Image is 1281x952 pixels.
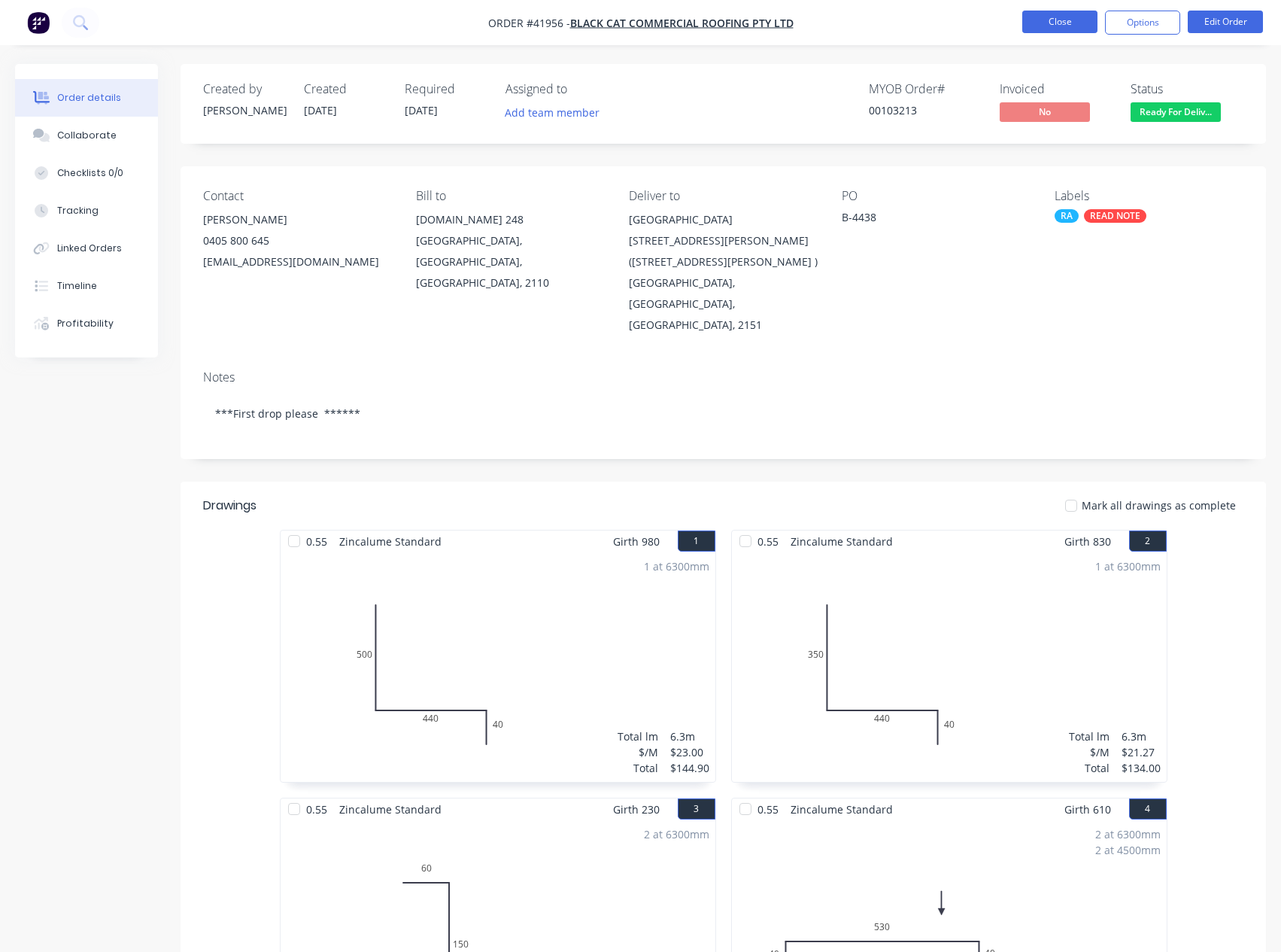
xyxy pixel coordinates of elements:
div: Tracking [57,204,99,217]
button: Profitability [15,305,158,342]
div: Profitability [57,317,114,330]
span: [DATE] [304,103,337,117]
div: Total [1069,760,1109,776]
div: [PERSON_NAME]0405 800 645[EMAIL_ADDRESS][DOMAIN_NAME] [203,209,392,272]
div: $21.27 [1122,744,1161,760]
span: Girth 230 [613,798,660,820]
div: Created by [203,82,286,96]
div: Total [618,760,658,776]
button: Options [1105,11,1180,35]
button: Edit Order [1188,11,1263,33]
div: Status [1131,82,1243,96]
div: 0350440401 at 6300mmTotal lm$/MTotal6.3m$21.27$134.00 [732,552,1167,782]
span: Girth 980 [613,531,660,552]
button: Close [1022,11,1097,33]
div: Contact [203,189,392,203]
div: 1 at 6300mm [644,558,709,574]
button: Checklists 0/0 [15,154,158,192]
span: [DATE] [405,103,438,117]
div: [DOMAIN_NAME] 248[GEOGRAPHIC_DATA], [GEOGRAPHIC_DATA], [GEOGRAPHIC_DATA], 2110 [416,209,605,294]
div: Invoiced [1000,82,1113,96]
div: 2 at 6300mm [1095,826,1161,842]
div: $144.90 [670,760,709,776]
div: $134.00 [1122,760,1161,776]
img: Factory [27,11,50,34]
span: Order #41956 - [488,16,570,30]
span: Girth 830 [1064,531,1111,552]
span: Mark all drawings as complete [1082,497,1236,513]
button: Linked Orders [15,230,158,267]
div: [EMAIL_ADDRESS][DOMAIN_NAME] [203,251,392,272]
div: Timeline [57,279,97,293]
button: Add team member [505,102,608,123]
span: Ready For Deliv... [1131,102,1221,121]
div: [DOMAIN_NAME] 248 [416,209,605,230]
div: $23.00 [670,744,709,760]
div: Labels [1055,189,1243,203]
div: $/M [618,744,658,760]
div: READ NOTE [1084,209,1146,223]
span: Girth 610 [1064,798,1111,820]
button: Tracking [15,192,158,230]
button: 2 [1129,531,1167,552]
div: [GEOGRAPHIC_DATA], [GEOGRAPHIC_DATA], [GEOGRAPHIC_DATA], 2151 [629,272,818,336]
span: Zincalume Standard [333,531,448,552]
div: 2 at 4500mm [1095,842,1161,858]
div: 00103213 [869,102,982,118]
div: [PERSON_NAME] [203,102,286,118]
span: Zincalume Standard [785,531,899,552]
div: 6.3m [670,728,709,744]
div: Required [405,82,487,96]
div: 0500440401 at 6300mmTotal lm$/MTotal6.3m$23.00$144.90 [281,552,715,782]
button: 1 [678,531,715,552]
button: Add team member [497,102,608,123]
div: Total lm [1069,728,1109,744]
div: Drawings [203,497,257,515]
div: [GEOGRAPHIC_DATA] [STREET_ADDRESS][PERSON_NAME] ([STREET_ADDRESS][PERSON_NAME] )[GEOGRAPHIC_DATA]... [629,209,818,336]
div: RA [1055,209,1079,223]
div: Checklists 0/0 [57,166,123,180]
div: MYOB Order # [869,82,982,96]
div: [PERSON_NAME] [203,209,392,230]
div: Notes [203,370,1243,385]
button: 4 [1129,798,1167,820]
div: Bill to [416,189,605,203]
button: Timeline [15,267,158,305]
button: 3 [678,798,715,820]
div: PO [842,189,1031,203]
span: Zincalume Standard [785,798,899,820]
div: 2 at 6300mm [644,826,709,842]
span: No [1000,102,1090,121]
div: Linked Orders [57,242,122,255]
div: Created [304,82,387,96]
span: 0.55 [751,531,785,552]
span: 0.55 [751,798,785,820]
a: Black Cat Commercial Roofing Pty Ltd [570,16,794,30]
div: 6.3m [1122,728,1161,744]
button: Ready For Deliv... [1131,102,1221,125]
div: Deliver to [629,189,818,203]
span: 0.55 [300,531,333,552]
span: Zincalume Standard [333,798,448,820]
button: Order details [15,79,158,117]
div: Order details [57,91,121,105]
div: 0405 800 645 [203,230,392,251]
div: [GEOGRAPHIC_DATA], [GEOGRAPHIC_DATA], [GEOGRAPHIC_DATA], 2110 [416,230,605,294]
div: B-4438 [842,209,1030,230]
div: [GEOGRAPHIC_DATA] [STREET_ADDRESS][PERSON_NAME] ([STREET_ADDRESS][PERSON_NAME] ) [629,209,818,272]
button: Collaborate [15,117,158,154]
span: 0.55 [300,798,333,820]
div: Total lm [618,728,658,744]
div: Assigned to [505,82,656,96]
div: 1 at 6300mm [1095,558,1161,574]
div: $/M [1069,744,1109,760]
div: Collaborate [57,129,117,142]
